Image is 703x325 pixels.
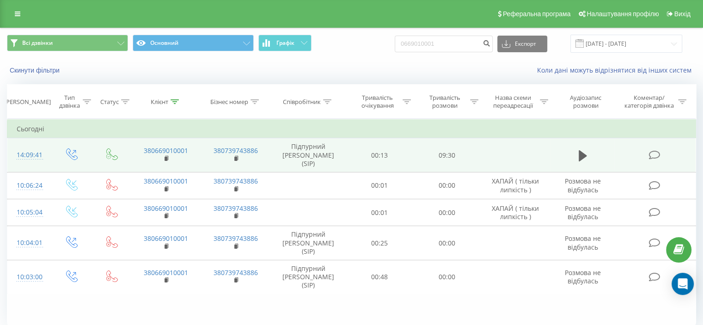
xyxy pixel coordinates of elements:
span: Розмова не відбулась [565,177,601,194]
a: 380669010001 [144,268,188,277]
a: 380669010001 [144,177,188,185]
td: 00:25 [346,226,413,260]
button: Основний [133,35,254,51]
button: Скинути фільтри [7,66,64,74]
a: 380739743886 [214,268,258,277]
td: 09:30 [413,138,480,172]
div: Клієнт [151,98,168,106]
td: Сьогодні [7,120,696,138]
div: 10:04:01 [17,234,41,252]
td: 00:48 [346,260,413,294]
span: Всі дзвінки [22,39,53,47]
div: Назва схеми переадресації [489,94,538,110]
td: Підпурний [PERSON_NAME] (SIP) [271,226,346,260]
button: Графік [258,35,312,51]
td: 00:01 [346,199,413,226]
td: 00:00 [413,172,480,199]
div: 10:06:24 [17,177,41,195]
span: Вихід [674,10,691,18]
a: 380669010001 [144,146,188,155]
td: ХАПАЙ ( тільки липкість ) [480,199,550,226]
a: 380739743886 [214,204,258,213]
span: Розмова не відбулась [565,234,601,251]
span: Розмова не відбулась [565,268,601,285]
span: Розмова не відбулась [565,204,601,221]
a: 380669010001 [144,204,188,213]
div: Статус [100,98,119,106]
td: 00:01 [346,172,413,199]
a: 380739743886 [214,146,258,155]
span: Реферальна програма [503,10,571,18]
div: Співробітник [283,98,321,106]
div: Open Intercom Messenger [672,273,694,295]
a: 380669010001 [144,234,188,243]
td: 00:13 [346,138,413,172]
span: Налаштування профілю [587,10,659,18]
div: Тип дзвінка [58,94,80,110]
div: Бізнес номер [210,98,248,106]
td: 00:00 [413,199,480,226]
button: Експорт [497,36,547,52]
div: 10:03:00 [17,268,41,286]
a: Коли дані можуть відрізнятися вiд інших систем [537,66,696,74]
a: 380739743886 [214,234,258,243]
button: Всі дзвінки [7,35,128,51]
div: [PERSON_NAME] [4,98,51,106]
td: ХАПАЙ ( тільки липкість ) [480,172,550,199]
td: Підпурний [PERSON_NAME] (SIP) [271,260,346,294]
td: 00:00 [413,260,480,294]
td: Підпурний [PERSON_NAME] (SIP) [271,138,346,172]
div: Аудіозапис розмови [559,94,613,110]
td: 00:00 [413,226,480,260]
span: Графік [276,40,294,46]
input: Пошук за номером [395,36,493,52]
div: Коментар/категорія дзвінка [622,94,676,110]
div: Тривалість очікування [355,94,401,110]
div: 14:09:41 [17,146,41,164]
div: Тривалість розмови [422,94,468,110]
a: 380739743886 [214,177,258,185]
div: 10:05:04 [17,203,41,221]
